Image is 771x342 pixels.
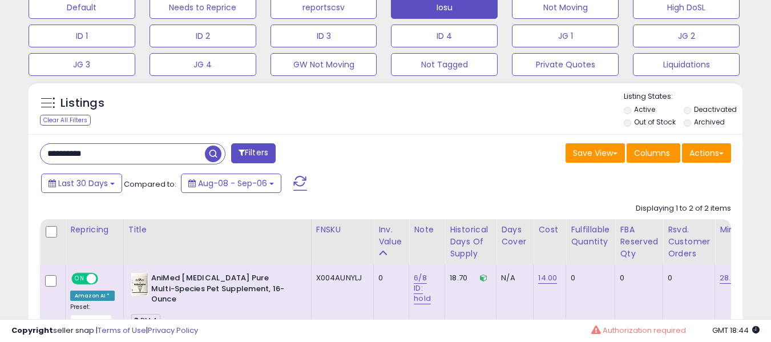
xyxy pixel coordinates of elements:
button: JG 2 [633,25,740,47]
button: Liquidations [633,53,740,76]
label: Out of Stock [634,117,676,127]
h5: Listings [60,95,104,111]
button: Columns [627,143,680,163]
div: seller snap | | [11,325,198,336]
button: JG 4 [150,53,256,76]
div: Fulfillable Quantity [571,224,610,248]
a: 14.00 [538,272,557,284]
button: Not Tagged [391,53,498,76]
img: 51ZfaptjaPL._SL40_.jpg [131,273,148,296]
a: Terms of Use [98,325,146,336]
div: Title [128,224,306,236]
div: 0 [620,273,654,283]
div: Amazon AI * [70,291,115,301]
div: 0 [571,273,606,283]
div: FBA Reserved Qty [620,224,658,260]
span: ON [72,274,87,284]
div: Note [414,224,440,236]
div: X004AUNYLJ [316,273,365,283]
button: Aug-08 - Sep-06 [181,174,281,193]
button: GW Not Moving [271,53,377,76]
label: Archived [694,117,725,127]
div: Days Cover [501,224,528,248]
button: ID 4 [391,25,498,47]
span: 2025-10-7 18:44 GMT [712,325,760,336]
div: N/A [501,273,524,283]
div: Preset: [70,303,115,329]
div: 18.70 [450,273,487,283]
button: ID 2 [150,25,256,47]
span: OFF [96,274,115,284]
button: Save View [566,143,625,163]
button: ID 1 [29,25,135,47]
span: Compared to: [124,179,176,190]
div: Clear All Filters [40,115,91,126]
label: Active [634,104,655,114]
a: Privacy Policy [148,325,198,336]
button: ID 3 [271,25,377,47]
a: 28.19 [720,272,738,284]
div: Cost [538,224,561,236]
div: Displaying 1 to 2 of 2 items [636,203,731,214]
span: Aug-08 - Sep-06 [198,178,267,189]
p: Listing States: [624,91,742,102]
strong: Copyright [11,325,53,336]
div: 0 [668,273,706,283]
button: JG 1 [512,25,619,47]
button: Last 30 Days [41,174,122,193]
b: AniMed [MEDICAL_DATA] Pure Multi-Species Pet Supplement, 16-Ounce [151,273,290,308]
span: Columns [634,147,670,159]
a: 6/8 ID: hold [414,272,431,304]
div: Repricing [70,224,119,236]
button: JG 3 [29,53,135,76]
div: FNSKU [316,224,369,236]
span: Last 30 Days [58,178,108,189]
button: Private Quotes [512,53,619,76]
div: Rsvd. Customer Orders [668,224,710,260]
div: Inv. value [378,224,404,248]
div: Historical Days Of Supply [450,224,491,260]
div: 0 [378,273,400,283]
button: Filters [231,143,276,163]
button: Actions [682,143,731,163]
label: Deactivated [694,104,737,114]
